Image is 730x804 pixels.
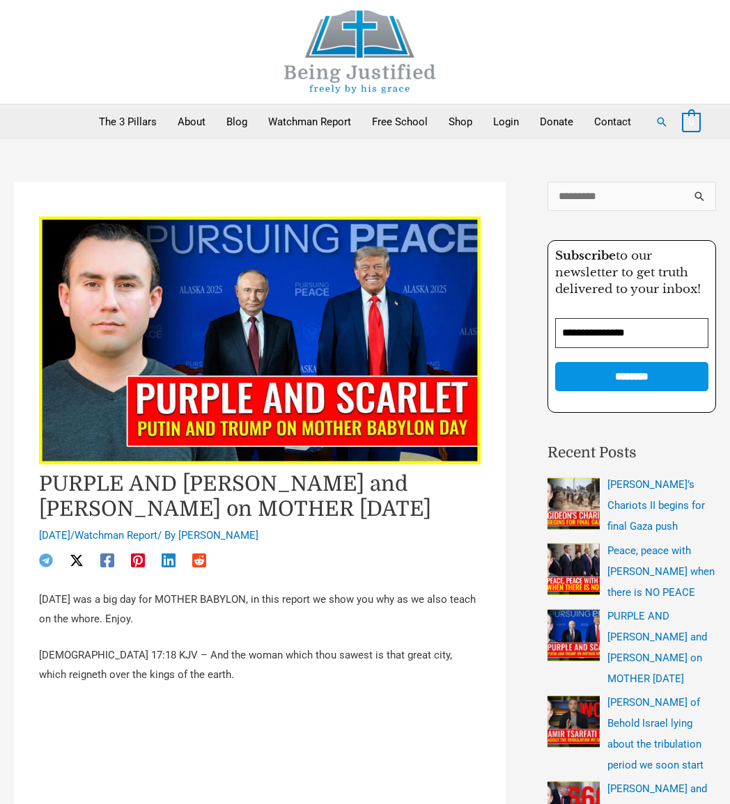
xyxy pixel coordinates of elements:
strong: Subscribe [555,249,616,263]
a: [PERSON_NAME] [178,529,258,542]
a: [PERSON_NAME]’s Chariots II begins for final Gaza push [607,478,705,533]
a: Watchman Report [75,529,157,542]
a: Telegram [39,553,53,567]
a: Search button [655,116,668,128]
nav: Primary Site Navigation [88,104,642,139]
h1: PURPLE AND [PERSON_NAME] and [PERSON_NAME] on MOTHER [DATE] [39,471,481,521]
a: The 3 Pillars [88,104,167,139]
p: [DATE] was a big day for MOTHER BABYLON, in this report we show you why as we also teach on the w... [39,590,481,629]
a: About [167,104,216,139]
a: View Shopping Cart, empty [682,116,701,128]
a: Free School [362,104,438,139]
a: Pinterest [131,553,145,567]
span: 0 [689,117,694,127]
a: Blog [216,104,258,139]
a: Peace, peace with [PERSON_NAME] when there is NO PEACE [607,544,715,599]
a: Login [483,104,529,139]
a: Contact [584,104,642,139]
a: Facebook [100,553,114,567]
input: Email Address * [555,318,708,348]
a: Twitter / X [70,553,84,567]
a: Shop [438,104,483,139]
p: [DEMOGRAPHIC_DATA] 17:18 KJV – And the woman which thou sawest is that great city, which reigneth... [39,646,481,685]
a: Watchman Report [258,104,362,139]
a: Reddit [192,553,206,567]
a: PURPLE AND [PERSON_NAME] and [PERSON_NAME] on MOTHER [DATE] [607,610,707,685]
a: [PERSON_NAME] of Behold Israel lying about the tribulation period we soon start [607,696,704,771]
span: [DATE] [39,529,70,542]
h2: Recent Posts [547,442,716,464]
a: Donate [529,104,584,139]
a: Linkedin [162,553,176,567]
div: / / By [39,528,481,544]
img: Being Justified [256,10,465,93]
span: to our newsletter to get truth delivered to your inbox! [555,249,701,297]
